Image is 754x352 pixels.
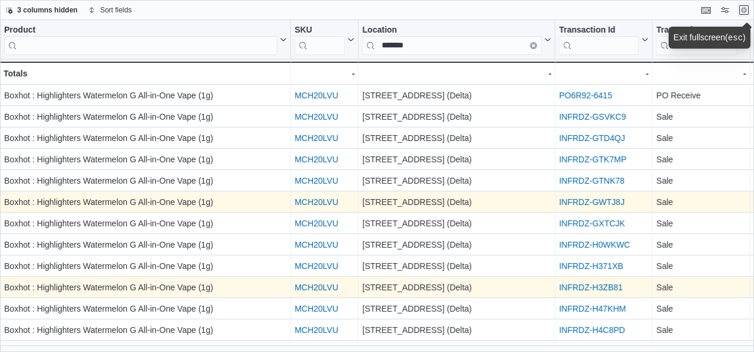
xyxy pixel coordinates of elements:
[656,152,746,167] div: Sale
[295,304,338,313] a: MCH20LVU
[718,3,732,17] button: Display options
[656,66,746,81] div: -
[362,25,551,55] button: LocationClear input
[4,25,277,36] div: Product
[728,33,743,43] kbd: esc
[4,216,287,231] div: Boxhot : Highlighters Watermelon G All-in-One Vape (1g)
[362,88,551,103] div: [STREET_ADDRESS] (Delta)
[559,261,623,271] a: INFRDZ-H371XB
[362,259,551,273] div: [STREET_ADDRESS] (Delta)
[295,25,354,55] button: SKU
[656,302,746,316] div: Sale
[656,174,746,188] div: Sale
[295,25,345,36] div: SKU
[4,238,287,252] div: Boxhot : Highlighters Watermelon G All-in-One Vape (1g)
[362,280,551,295] div: [STREET_ADDRESS] (Delta)
[699,3,713,17] button: Keyboard shortcuts
[295,91,338,100] a: MCH20LVU
[559,176,624,185] a: INFRDZ-GTNK78
[559,197,624,207] a: INFRDZ-GWTJ8J
[4,302,287,316] div: Boxhot : Highlighters Watermelon G All-in-One Vape (1g)
[559,304,626,313] a: INFRDZ-H47KHM
[295,240,338,249] a: MCH20LVU
[362,302,551,316] div: [STREET_ADDRESS] (Delta)
[656,25,736,55] div: Transaction Type
[656,25,736,36] div: Transaction Type
[559,25,639,36] div: Transaction Id
[295,283,338,292] a: MCH20LVU
[17,5,78,15] span: 3 columns hidden
[4,66,287,81] div: Totals
[737,3,751,17] button: Exit fullscreen
[295,325,338,335] a: MCH20LVU
[656,216,746,231] div: Sale
[4,174,287,188] div: Boxhot : Highlighters Watermelon G All-in-One Vape (1g)
[295,155,338,164] a: MCH20LVU
[559,325,625,335] a: INFRDZ-H4C8PD
[530,42,537,49] button: Clear input
[362,25,542,55] div: Location
[362,110,551,124] div: [STREET_ADDRESS] (Delta)
[362,323,551,337] div: [STREET_ADDRESS] (Delta)
[559,133,625,143] a: INFRDZ-GTD4QJ
[559,25,648,55] button: Transaction Id
[295,66,354,81] div: -
[656,131,746,145] div: Sale
[656,25,746,55] button: Transaction Type
[559,91,612,100] a: PO6R92-6415
[1,3,82,17] button: 3 columns hidden
[4,110,287,124] div: Boxhot : Highlighters Watermelon G All-in-One Vape (1g)
[362,216,551,231] div: [STREET_ADDRESS] (Delta)
[362,195,551,209] div: [STREET_ADDRESS] (Delta)
[4,152,287,167] div: Boxhot : Highlighters Watermelon G All-in-One Vape (1g)
[4,88,287,103] div: Boxhot : Highlighters Watermelon G All-in-One Vape (1g)
[4,25,277,55] div: Product
[295,176,338,185] a: MCH20LVU
[559,240,630,249] a: INFRDZ-H0WKWC
[656,259,746,273] div: Sale
[362,174,551,188] div: [STREET_ADDRESS] (Delta)
[362,152,551,167] div: [STREET_ADDRESS] (Delta)
[656,195,746,209] div: Sale
[295,261,338,271] a: MCH20LVU
[295,25,345,55] div: SKU URL
[559,25,639,55] div: Transaction Id URL
[656,110,746,124] div: Sale
[295,197,338,207] a: MCH20LVU
[673,31,746,44] div: Exit fullscreen ( )
[656,88,746,103] div: PO Receive
[656,280,746,295] div: Sale
[362,238,551,252] div: [STREET_ADDRESS] (Delta)
[362,66,551,81] div: -
[559,66,648,81] div: -
[656,323,746,337] div: Sale
[559,155,627,164] a: INFRDZ-GTK7MP
[100,5,132,15] span: Sort fields
[4,280,287,295] div: Boxhot : Highlighters Watermelon G All-in-One Vape (1g)
[559,112,626,121] a: INFRDZ-GSVKC9
[4,195,287,209] div: Boxhot : Highlighters Watermelon G All-in-One Vape (1g)
[362,131,551,145] div: [STREET_ADDRESS] (Delta)
[656,238,746,252] div: Sale
[4,259,287,273] div: Boxhot : Highlighters Watermelon G All-in-One Vape (1g)
[4,25,287,55] button: Product
[295,133,338,143] a: MCH20LVU
[362,25,542,36] div: Location
[4,323,287,337] div: Boxhot : Highlighters Watermelon G All-in-One Vape (1g)
[559,283,622,292] a: INFRDZ-H3ZB81
[559,219,625,228] a: INFRDZ-GXTCJK
[4,131,287,145] div: Boxhot : Highlighters Watermelon G All-in-One Vape (1g)
[84,3,136,17] button: Sort fields
[295,112,338,121] a: MCH20LVU
[295,219,338,228] a: MCH20LVU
